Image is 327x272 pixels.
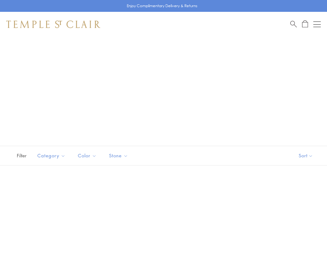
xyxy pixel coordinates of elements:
span: Color [75,152,101,160]
img: Temple St. Clair [6,21,100,28]
span: Category [34,152,70,160]
a: Open Shopping Bag [302,20,308,28]
button: Open navigation [313,21,321,28]
button: Show sort by [285,146,327,165]
span: Stone [106,152,133,160]
button: Category [33,149,70,163]
button: Stone [104,149,133,163]
p: Enjoy Complimentary Delivery & Returns [127,3,197,9]
a: Search [290,20,297,28]
button: Color [73,149,101,163]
